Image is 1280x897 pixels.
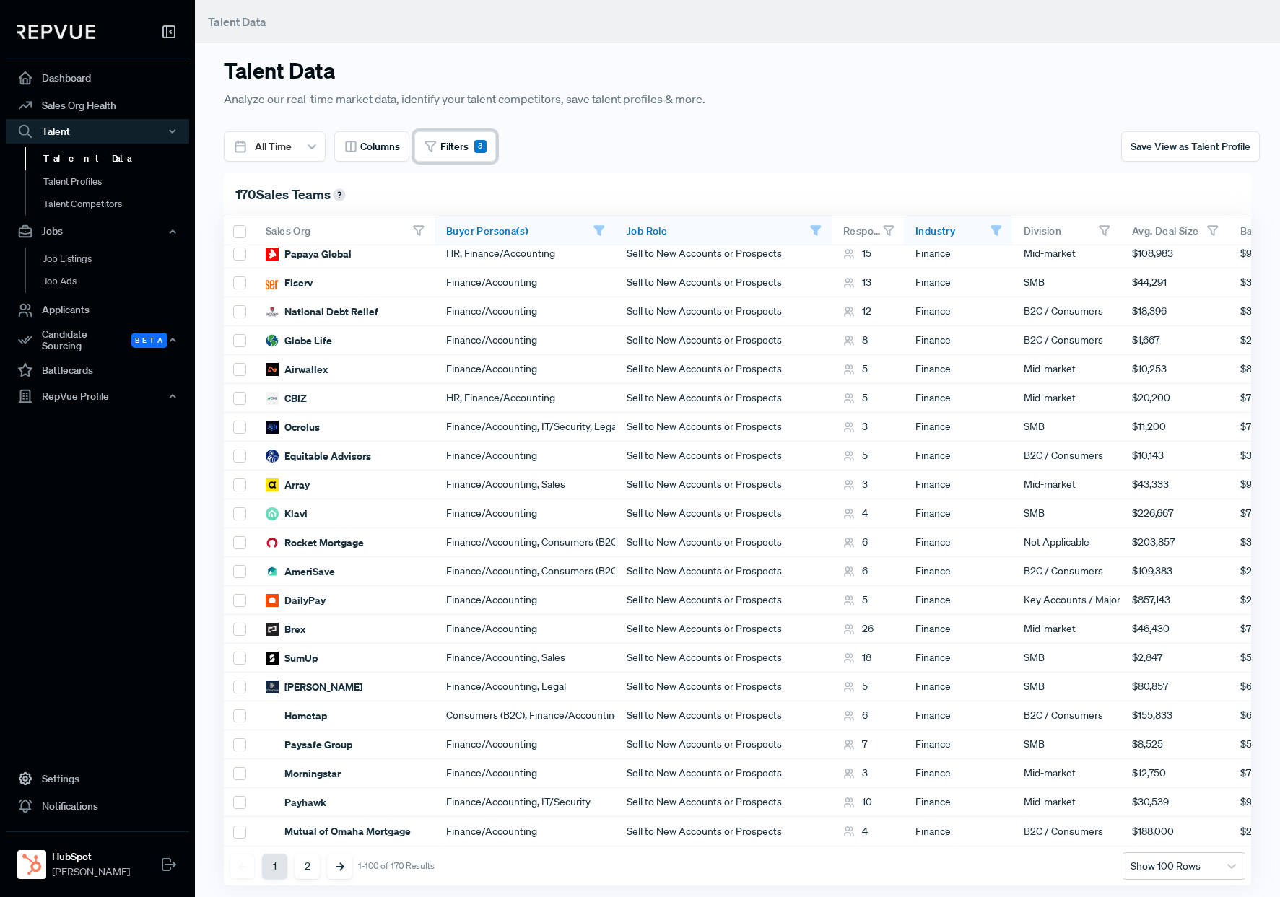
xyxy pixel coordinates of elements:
[435,355,615,384] div: Finance/Accounting
[1012,413,1120,442] div: SMB
[224,173,1251,216] div: 170 Sales Teams
[266,334,279,347] img: Globe Life
[1131,140,1250,153] span: Save View as Talent Profile
[1240,621,1276,636] span: $79,225
[266,594,279,607] img: DailyPay
[1012,730,1120,759] div: SMB
[25,170,209,193] a: Talent Profiles
[1240,304,1274,319] span: $31,457
[1012,528,1120,557] div: Not Applicable
[6,765,189,792] a: Settings
[615,471,832,499] div: Sell to New Accounts or Prospects
[843,824,868,839] div: 4
[435,268,615,297] div: Finance/Accounting
[843,535,868,550] div: 6
[266,709,279,722] img: Hometap
[904,442,1012,471] div: Finance
[266,593,326,608] div: DailyPay
[295,854,320,879] button: 2
[904,471,1012,499] div: Finance
[266,651,318,665] div: SumUp
[904,759,1012,788] div: Finance
[904,557,1012,586] div: Finance
[435,730,615,759] div: Finance/Accounting
[904,586,1012,615] div: Finance
[266,247,352,261] div: Papaya Global
[843,592,868,608] div: 5
[615,817,832,846] div: Sell to New Accounts or Prospects
[904,615,1012,644] div: Finance
[358,861,435,871] div: 1-100 of 170 Results
[20,853,43,876] img: HubSpot
[1132,304,1167,319] span: $18,396
[266,565,279,578] img: AmeriSave
[435,586,615,615] div: Finance/Accounting
[615,240,832,268] div: Sell to New Accounts or Prospects
[1240,564,1278,579] span: $23,260
[1012,268,1120,297] div: SMB
[266,276,279,289] img: Fiserv
[1012,615,1120,644] div: Mid-market
[1012,471,1120,499] div: Mid-market
[266,652,279,665] img: SumUp
[615,730,832,759] div: Sell to New Accounts or Prospects
[266,392,279,405] img: CBIZ
[266,564,335,579] div: AmeriSave
[615,586,832,615] div: Sell to New Accounts or Prospects
[6,324,189,357] button: Candidate Sourcing Beta
[615,355,832,384] div: Sell to New Accounts or Prospects
[435,788,615,817] div: Finance/Accounting, IT/Security
[1132,333,1159,348] span: $1,667
[266,507,308,521] div: Kiavi
[435,384,615,413] div: HR, Finance/Accounting
[843,564,868,579] div: 6
[1012,817,1120,846] div: B2C / Consumers
[904,730,1012,759] div: Finance
[843,390,868,406] div: 5
[6,384,189,408] div: RepVue Profile
[266,795,326,810] div: Payhawk
[52,849,130,865] strong: HubSpot
[266,391,307,406] div: CBIZ
[6,831,189,885] a: HubSpotHubSpot[PERSON_NAME]
[262,854,287,879] button: 1
[435,644,615,673] div: Finance/Accounting, Sales
[1240,766,1278,781] span: $75,000
[6,792,189,820] a: Notifications
[1132,362,1167,377] span: $10,253
[843,795,872,810] div: 10
[435,413,615,442] div: Finance/Accounting, IT/Security, Legal
[230,854,255,879] button: Previous
[474,140,487,153] div: 3
[254,216,435,245] div: Toggle SortBy
[615,442,832,471] div: Sell to New Accounts or Prospects
[904,297,1012,326] div: Finance
[6,119,189,144] div: Talent
[266,536,279,549] img: Rocket Mortgage
[615,673,832,701] div: Sell to New Accounts or Prospects
[1012,673,1120,701] div: SMB
[266,738,352,752] div: Paysafe Group
[414,131,496,162] button: Filters3
[6,356,189,384] a: Battlecards
[1132,621,1170,636] span: $46,430
[1240,477,1274,492] span: $94,167
[615,759,832,788] div: Sell to New Accounts or Prospects
[1132,448,1164,463] span: $10,143
[1132,477,1169,492] span: $43,333
[904,326,1012,355] div: Finance
[1132,246,1173,261] span: $108,983
[1240,650,1279,665] span: $54,500
[435,673,615,701] div: Finance/Accounting, Legal
[904,268,1012,297] div: Finance
[1012,355,1120,384] div: Mid-market
[446,224,528,237] span: Buyer Persona(s)
[1132,419,1166,434] span: $11,200
[224,58,990,84] h3: Talent Data
[1132,679,1168,694] span: $80,857
[266,362,328,377] div: Airwallex
[615,701,832,730] div: Sell to New Accounts or Prospects
[1132,795,1169,810] span: $30,539
[1240,679,1277,694] span: $66,429
[266,305,279,318] img: National Debt Relief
